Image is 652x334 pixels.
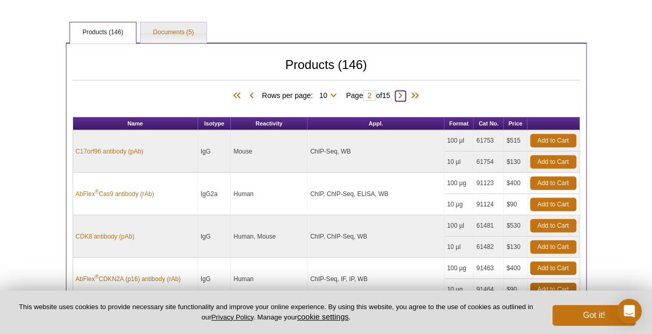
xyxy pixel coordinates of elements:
td: Human, Mouse [231,215,308,258]
td: 61754 [474,151,504,173]
a: Add to Cart [530,219,576,232]
button: Got it! [552,305,635,326]
th: Cat No. [474,117,504,130]
td: Human [231,173,308,215]
th: Name [73,117,198,130]
a: Privacy Policy [211,313,253,321]
th: Reactivity [231,117,308,130]
th: Isotype [198,117,231,130]
sup: ® [95,189,99,194]
th: Appl. [308,117,445,130]
span: Previous Page [246,91,257,101]
a: Add to Cart [530,240,576,254]
td: ChIP-Seq, WB [308,130,445,173]
a: Documents (5) [141,22,206,43]
span: Last Page [406,91,421,101]
a: Add to Cart [530,176,576,190]
a: Add to Cart [530,134,576,147]
td: $400 [504,258,527,279]
p: This website uses cookies to provide necessary site functionality and improve your online experie... [17,302,535,322]
td: 91123 [474,173,504,194]
button: cookie settings [297,312,349,321]
td: IgG [198,258,231,300]
span: Page of [341,90,395,101]
td: $90 [504,279,527,300]
td: 10 µg [445,279,474,300]
td: $400 [504,173,527,194]
td: 10 µl [445,151,474,173]
td: ChIP, ChIP-Seq, WB [308,215,445,258]
td: ChIP, ChIP-Seq, ELISA, WB [308,173,445,215]
td: IgG [198,130,231,173]
td: $90 [504,194,527,215]
th: Format [445,117,474,130]
div: Open Intercom Messenger [617,299,642,324]
span: 15 [382,91,390,100]
sup: ® [95,274,99,280]
td: ChIP-Seq, IF, IP, WB [308,258,445,300]
td: 100 µl [445,130,474,151]
a: CDK8 antibody (pAb) [76,232,134,241]
td: 100 µl [445,215,474,236]
td: 91124 [474,194,504,215]
a: Add to Cart [530,198,576,211]
a: C17orf96 antibody (pAb) [76,147,144,156]
span: Next Page [395,91,406,101]
td: 91463 [474,258,504,279]
td: 10 µl [445,236,474,258]
a: Products (146) [70,22,136,43]
th: Price [504,117,527,130]
td: 91464 [474,279,504,300]
td: 61482 [474,236,504,258]
td: IgG2a [198,173,231,215]
td: 61753 [474,130,504,151]
td: 10 µg [445,194,474,215]
td: $530 [504,215,527,236]
span: First Page [231,91,246,101]
td: $515 [504,130,527,151]
td: 100 µg [445,173,474,194]
a: Add to Cart [530,261,576,275]
span: Rows per page: [262,90,341,100]
a: Add to Cart [530,283,576,296]
td: 61481 [474,215,504,236]
a: Add to Cart [530,155,576,169]
h2: Products (146) [73,60,580,80]
td: $130 [504,151,527,173]
td: Human [231,258,308,300]
a: AbFlex®CDKN2A (p16) antibody (rAb) [76,274,181,284]
td: IgG [198,215,231,258]
td: $130 [504,236,527,258]
td: 100 µg [445,258,474,279]
a: AbFlex®Cas9 antibody (rAb) [76,189,154,199]
td: Mouse [231,130,308,173]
